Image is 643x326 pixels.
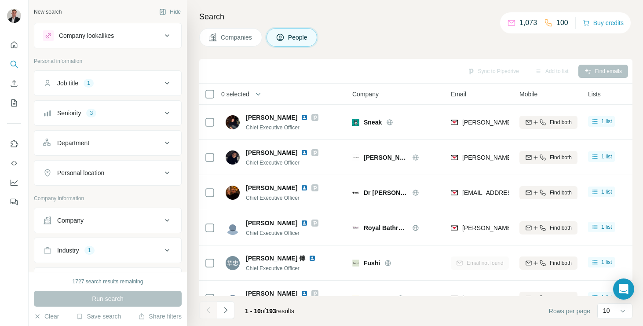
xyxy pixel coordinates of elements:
img: LinkedIn logo [301,114,308,121]
span: Find both [550,294,572,302]
button: Use Surfe API [7,155,21,171]
div: Company lookalikes [59,31,114,40]
button: Use Surfe on LinkedIn [7,136,21,152]
span: [PERSON_NAME] [246,219,297,227]
span: Chief Executive Officer [246,195,300,201]
button: Search [7,56,21,72]
button: Dashboard [7,175,21,190]
span: 1 list [601,188,612,196]
button: Buy credits [583,17,624,29]
button: Personal location [34,162,181,183]
span: Royal Bathrooms [364,223,408,232]
span: Find both [550,224,572,232]
span: Company [352,90,379,99]
button: Enrich CSV [7,76,21,92]
span: Companies [221,33,253,42]
span: Puresport [364,294,393,303]
button: Find both [519,256,577,270]
img: provider findymail logo [451,153,458,162]
button: Find both [519,116,577,129]
span: 1 list [601,258,612,266]
button: Feedback [7,194,21,210]
img: provider findymail logo [451,223,458,232]
button: Find both [519,186,577,199]
span: Fushi [364,259,380,267]
img: provider findymail logo [451,118,458,127]
img: Avatar [226,256,240,270]
button: Find both [519,292,577,305]
div: 1727 search results remaining [73,278,143,286]
img: Avatar [226,186,240,200]
span: Chief Executive Officer [246,230,300,236]
span: [PERSON_NAME] [246,148,297,157]
button: Hide [153,5,187,18]
img: Avatar [226,291,240,305]
img: Logo of Nadine Merabi [352,154,359,161]
div: 3 [86,109,96,117]
span: Find both [550,154,572,161]
span: 1 - 10 [245,308,261,315]
span: 193 [266,308,276,315]
img: LinkedIn logo [301,184,308,191]
div: Personal location [57,168,104,177]
div: Company [57,216,84,225]
img: LinkedIn logo [301,220,308,227]
span: Rows per page [549,307,590,315]
img: Avatar [226,115,240,129]
img: provider findymail logo [451,188,458,197]
div: Seniority [57,109,81,117]
img: LinkedIn logo [309,255,316,262]
button: Industry1 [34,240,181,261]
img: LinkedIn logo [301,149,308,156]
div: New search [34,8,62,16]
span: of [261,308,266,315]
button: Job title1 [34,73,181,94]
span: 1 list [601,153,612,161]
span: Lists [588,90,601,99]
span: Find both [550,118,572,126]
img: provider findymail logo [451,294,458,303]
span: 0 selected [221,90,249,99]
button: Find both [519,221,577,234]
span: Dr [PERSON_NAME] [364,188,408,197]
button: Clear [34,312,59,321]
div: 1 [84,79,94,87]
span: [PERSON_NAME] 傅 [246,254,305,263]
span: [PERSON_NAME] [246,113,297,122]
img: Logo of Sneak [352,119,359,126]
button: Company lookalikes [34,25,181,46]
img: Logo of Puresport [352,295,359,302]
img: Avatar [226,150,240,165]
span: Mobile [519,90,537,99]
img: Avatar [7,9,21,23]
div: Department [57,139,89,147]
span: Find both [550,189,572,197]
span: Chief Executive Officer [246,125,300,131]
button: Save search [76,312,121,321]
button: Company [34,210,181,231]
p: 100 [556,18,568,28]
span: [PERSON_NAME] [246,289,297,298]
img: LinkedIn logo [301,290,308,297]
span: [PERSON_NAME][EMAIL_ADDRESS][DOMAIN_NAME] [462,119,617,126]
img: Avatar [226,221,240,235]
span: 1 list [601,293,612,301]
span: Chief Executive Officer [246,265,300,271]
p: Company information [34,194,182,202]
button: Navigate to next page [217,301,234,319]
span: Email [451,90,466,99]
img: Logo of Royal Bathrooms [352,224,359,231]
div: Open Intercom Messenger [613,278,634,300]
span: Chief Executive Officer [246,160,300,166]
span: 1 list [601,223,612,231]
span: results [245,308,294,315]
p: 10 [603,306,610,315]
span: [PERSON_NAME][EMAIL_ADDRESS][DOMAIN_NAME] [462,154,617,161]
span: People [288,33,308,42]
div: Job title [57,79,78,88]
button: Seniority3 [34,103,181,124]
span: [PERSON_NAME] [364,153,408,162]
button: My lists [7,95,21,111]
span: 1 list [601,117,612,125]
img: Logo of Fushi [352,260,359,267]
